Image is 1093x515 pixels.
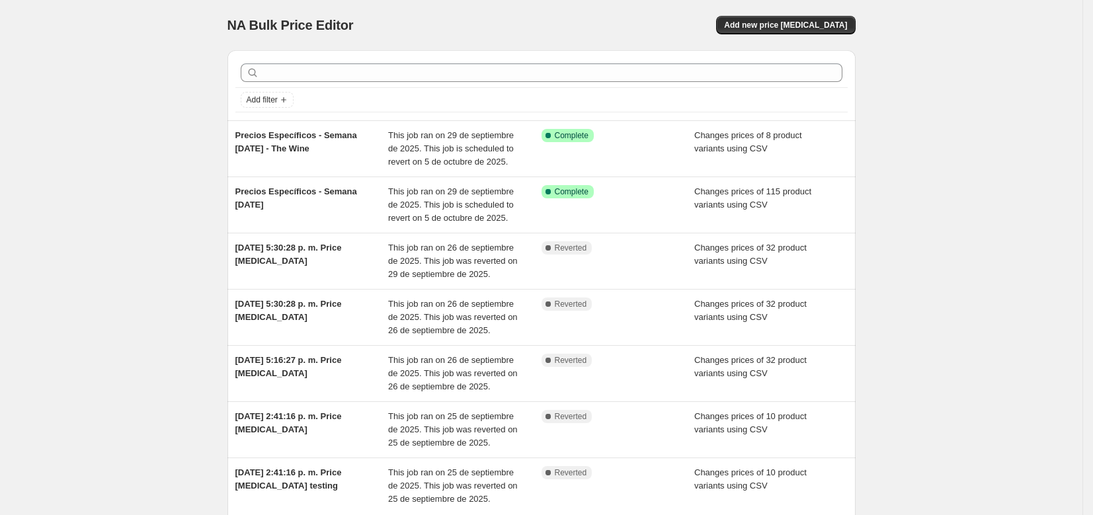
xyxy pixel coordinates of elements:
[555,130,588,141] span: Complete
[555,411,587,422] span: Reverted
[555,243,587,253] span: Reverted
[555,299,587,309] span: Reverted
[241,92,294,108] button: Add filter
[388,130,514,167] span: This job ran on 29 de septiembre de 2025. This job is scheduled to revert on 5 de octubre de 2025.
[694,186,811,210] span: Changes prices of 115 product variants using CSV
[235,299,342,322] span: [DATE] 5:30:28 p. m. Price [MEDICAL_DATA]
[694,243,807,266] span: Changes prices of 32 product variants using CSV
[724,20,847,30] span: Add new price [MEDICAL_DATA]
[235,243,342,266] span: [DATE] 5:30:28 p. m. Price [MEDICAL_DATA]
[235,467,342,491] span: [DATE] 2:41:16 p. m. Price [MEDICAL_DATA] testing
[694,411,807,434] span: Changes prices of 10 product variants using CSV
[555,186,588,197] span: Complete
[388,411,518,448] span: This job ran on 25 de septiembre de 2025. This job was reverted on 25 de septiembre de 2025.
[235,186,357,210] span: Precios Específicos - Semana [DATE]
[694,467,807,491] span: Changes prices of 10 product variants using CSV
[388,186,514,223] span: This job ran on 29 de septiembre de 2025. This job is scheduled to revert on 5 de octubre de 2025.
[388,467,518,504] span: This job ran on 25 de septiembre de 2025. This job was reverted on 25 de septiembre de 2025.
[555,355,587,366] span: Reverted
[388,243,518,279] span: This job ran on 26 de septiembre de 2025. This job was reverted on 29 de septiembre de 2025.
[694,299,807,322] span: Changes prices of 32 product variants using CSV
[247,95,278,105] span: Add filter
[235,355,342,378] span: [DATE] 5:16:27 p. m. Price [MEDICAL_DATA]
[235,411,342,434] span: [DATE] 2:41:16 p. m. Price [MEDICAL_DATA]
[388,355,518,391] span: This job ran on 26 de septiembre de 2025. This job was reverted on 26 de septiembre de 2025.
[694,130,802,153] span: Changes prices of 8 product variants using CSV
[388,299,518,335] span: This job ran on 26 de septiembre de 2025. This job was reverted on 26 de septiembre de 2025.
[716,16,855,34] button: Add new price [MEDICAL_DATA]
[555,467,587,478] span: Reverted
[227,18,354,32] span: NA Bulk Price Editor
[694,355,807,378] span: Changes prices of 32 product variants using CSV
[235,130,357,153] span: Precios Específicos - Semana [DATE] - The Wine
